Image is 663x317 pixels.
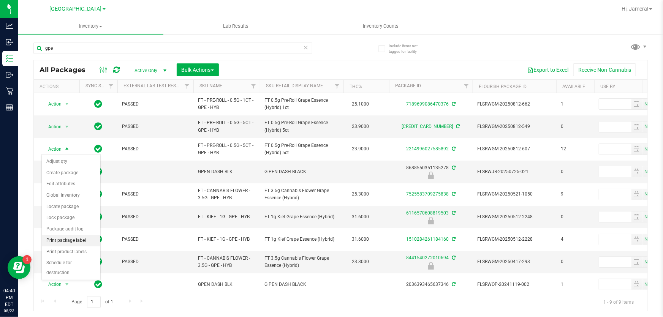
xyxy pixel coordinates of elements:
[122,258,189,265] span: PASSED
[42,201,100,213] li: Locate package
[573,63,636,76] button: Receive Non-Cannabis
[622,6,649,12] span: Hi, Jamera!
[122,236,189,243] span: PASSED
[477,281,552,288] span: FLSRWOP-20241119-002
[309,18,454,34] a: Inventory Counts
[198,213,255,221] span: FT - KIEF - 1G - GPE - HYB
[163,18,309,34] a: Lab Results
[264,119,339,134] span: FT 0.5g Pre-Roll Grape Essence (Hybrid) 5ct
[22,255,32,264] iframe: Resource center unread badge
[642,234,655,245] span: select
[348,121,373,132] span: 23.9000
[348,99,373,110] span: 25.1000
[642,189,655,200] span: Set Current date
[642,211,655,222] span: Set Current date
[264,255,339,269] span: FT 3.5g Cannabis Flower Grape Essence (Hybrid)
[3,287,15,308] p: 04:40 PM EDT
[40,84,76,89] div: Actions
[451,165,456,170] span: Sync from Compliance System
[198,97,255,111] span: FT - PRE-ROLL - 0.5G - 1CT - GPE - HYB
[42,156,100,167] li: Adjust qty
[42,235,100,246] li: Print package label
[477,168,552,175] span: FLSRWJR-20250725-021
[406,101,449,107] a: 7189699086470376
[561,145,590,153] span: 12
[561,236,590,243] span: 4
[95,121,103,132] span: In Sync
[6,55,13,62] inline-svg: Inventory
[388,281,474,288] div: 2036393465637346
[451,210,456,216] span: Sync from Compliance System
[247,80,260,93] a: Filter
[18,23,163,30] span: Inventory
[42,178,100,190] li: Edit attributes
[631,121,642,132] span: select
[389,43,427,54] span: Include items not tagged for facility
[388,164,474,179] div: 8688550351135278
[6,38,13,46] inline-svg: Inbound
[451,101,456,107] span: Sync from Compliance System
[631,211,642,222] span: select
[631,234,642,245] span: select
[331,80,343,93] a: Filter
[198,119,255,134] span: FT - PRE-ROLL - 0.5G - 5CT - GPE - HYB
[33,43,312,54] input: Search Package ID, Item Name, SKU, Lot or Part Number...
[642,166,655,177] span: select
[198,142,255,156] span: FT - PRE-ROLL - 0.5G - 5CT - GPE - HYB
[477,191,552,198] span: FLSRWGM-20250521-1050
[451,255,456,260] span: Sync from Compliance System
[198,236,255,243] span: FT - KIEF - 1G - GPE - HYB
[631,189,642,200] span: select
[122,145,189,153] span: PASSED
[42,212,100,224] li: Lock package
[264,187,339,202] span: FT 3.5g Cannabis Flower Grape Essence (Hybrid)
[198,281,255,288] span: GPEN DASH BLK
[642,257,655,267] span: select
[348,256,373,267] span: 23.3000
[479,84,527,89] a: Flourish Package ID
[350,84,362,89] a: THC%
[264,281,339,288] span: G PEN DASH BLACK
[631,257,642,267] span: select
[451,191,456,197] span: Sync from Compliance System
[631,279,642,290] span: select
[460,80,473,93] a: Filter
[65,296,120,308] span: Page of 1
[477,258,552,265] span: FLSRWGM-20250417-293
[353,23,409,30] span: Inventory Counts
[642,279,655,290] span: Set Current date
[6,22,13,30] inline-svg: Analytics
[477,145,552,153] span: FLSRWGM-20250812-607
[264,236,339,243] span: FT 1g Kief Grape Essence (Hybrid)
[406,237,449,242] a: 1510284261184160
[642,189,655,200] span: select
[105,80,117,93] a: Filter
[642,211,655,222] span: select
[198,255,255,269] span: FT - CANNABIS FLOWER - 3.5G - GPE - HYB
[561,168,590,175] span: 0
[477,123,552,130] span: FLSRWGM-20250812-549
[122,101,189,108] span: PASSED
[642,99,655,110] span: Set Current date
[122,123,189,130] span: PASSED
[388,172,474,179] div: Newly Received
[561,191,590,198] span: 9
[642,144,655,155] span: select
[455,124,460,129] span: Sync from Compliance System
[451,237,456,242] span: Sync from Compliance System
[348,144,373,155] span: 23.9000
[41,144,62,155] span: Action
[600,84,615,89] a: Use By
[451,146,456,151] span: Sync from Compliance System
[264,168,339,175] span: G PEN DASH BLACK
[199,83,222,88] a: SKU Name
[561,213,590,221] span: 0
[42,246,100,258] li: Print product labels
[642,121,655,132] span: select
[6,87,13,95] inline-svg: Retail
[388,262,474,270] div: Administrative Hold
[182,67,214,73] span: Bulk Actions
[42,257,100,278] li: Schedule for destruction
[62,144,72,155] span: select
